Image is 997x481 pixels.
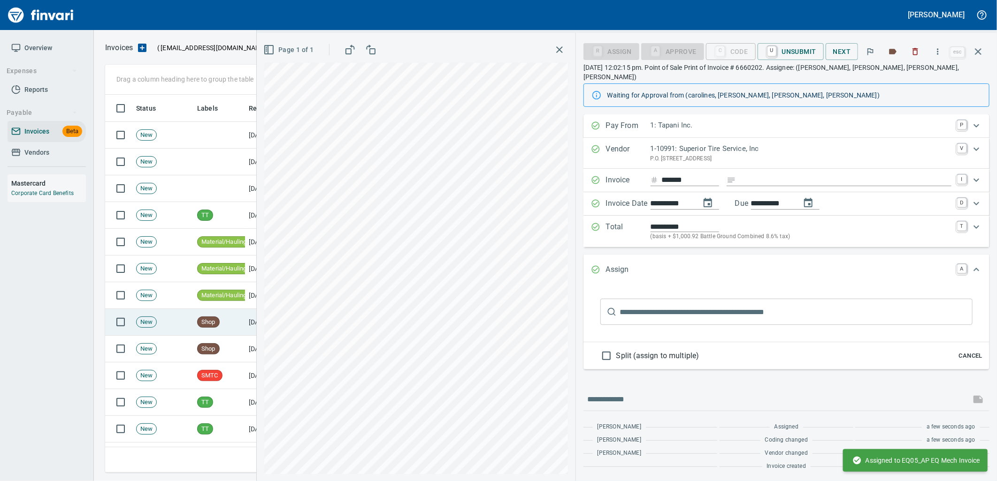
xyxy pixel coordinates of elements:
[765,436,808,445] span: Coding changed
[137,345,156,353] span: New
[651,154,951,164] p: P.O. [STREET_ADDRESS]
[767,462,806,471] span: Invoice created
[882,41,903,62] button: Labels
[948,40,989,63] span: Close invoice
[957,221,966,231] a: T
[198,264,250,273] span: Material/Hauling
[24,147,49,158] span: Vendors
[641,46,704,54] div: Coding Required
[116,75,254,84] p: Drag a column heading here to group the table
[245,443,297,469] td: [DATE]
[8,142,86,163] a: Vendors
[606,264,651,276] p: Assign
[606,143,651,163] p: Vendor
[583,114,989,138] div: Expand
[697,192,719,214] button: change date
[24,84,48,96] span: Reports
[967,388,989,411] span: This records your message into the invoice and notifies anyone mentioned
[775,422,798,432] span: Assigned
[598,436,641,445] span: [PERSON_NAME]
[956,349,986,363] button: Cancel
[137,318,156,327] span: New
[261,41,317,59] button: Page 1 of 1
[616,350,699,361] span: Split (assign to multiple)
[727,175,736,185] svg: Invoice description
[583,255,989,286] div: Expand
[905,41,926,62] button: Discard
[245,336,297,362] td: [DATE]
[906,8,967,22] button: [PERSON_NAME]
[833,46,851,58] span: Next
[137,184,156,193] span: New
[137,371,156,380] span: New
[651,143,951,154] p: 1-10991: Superior Tire Service, Inc
[607,87,982,104] div: Waiting for Approval from (carolines, [PERSON_NAME], [PERSON_NAME], [PERSON_NAME])
[957,198,966,207] a: D
[197,103,218,114] span: Labels
[137,425,156,434] span: New
[957,120,966,129] a: P
[11,178,86,188] h6: Mastercard
[797,192,820,214] button: change due date
[105,42,133,53] nav: breadcrumb
[951,47,965,57] a: esc
[137,264,156,273] span: New
[583,63,989,82] p: [DATE] 12:02:15 pm. Point of Sale Print of Invoice # 6660202. Assignee: ([PERSON_NAME], [PERSON_N...
[245,389,297,416] td: [DATE]
[651,232,951,241] p: (basis + $1,000.92 Battle Ground Combined 8.6% tax)
[928,41,948,62] button: More
[24,126,49,137] span: Invoices
[860,41,881,62] button: Flag
[8,38,86,59] a: Overview
[583,286,989,369] div: Expand
[767,46,776,56] a: U
[3,104,81,121] button: Payable
[957,174,966,184] a: I
[137,158,156,166] span: New
[136,103,156,114] span: Status
[245,309,297,336] td: [DATE]
[765,44,816,60] span: Unsubmit
[583,216,989,247] div: Expand
[197,103,230,114] span: Labels
[245,175,297,202] td: [DATE]
[8,79,86,100] a: Reports
[265,44,314,56] span: Page 1 of 1
[245,256,297,282] td: [DATE]
[249,103,277,114] span: Received
[606,198,651,210] p: Invoice Date
[137,238,156,247] span: New
[198,425,213,434] span: TT
[927,422,975,432] span: a few seconds ago
[198,318,219,327] span: Shop
[152,43,270,53] p: ( )
[706,46,756,54] div: Code
[245,282,297,309] td: [DATE]
[198,371,222,380] span: SMTC
[105,42,133,53] p: Invoices
[198,291,250,300] span: Material/Hauling
[606,120,651,132] p: Pay From
[651,120,951,131] p: 1: Tapani Inc.
[957,143,966,153] a: V
[24,42,52,54] span: Overview
[765,449,808,458] span: Vendor changed
[651,174,658,186] svg: Invoice number
[598,422,641,432] span: [PERSON_NAME]
[606,174,651,187] p: Invoice
[606,221,651,241] p: Total
[245,362,297,389] td: [DATE]
[249,103,289,114] span: Received
[583,138,989,169] div: Expand
[137,291,156,300] span: New
[137,398,156,407] span: New
[245,202,297,229] td: [DATE]
[6,4,76,26] a: Finvari
[852,456,980,465] span: Assigned to EQ05_AP EQ Mech Invoice
[137,211,156,220] span: New
[11,190,74,196] a: Corporate Card Benefits
[245,122,297,149] td: [DATE]
[198,345,219,353] span: Shop
[7,107,77,119] span: Payable
[245,149,297,175] td: [DATE]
